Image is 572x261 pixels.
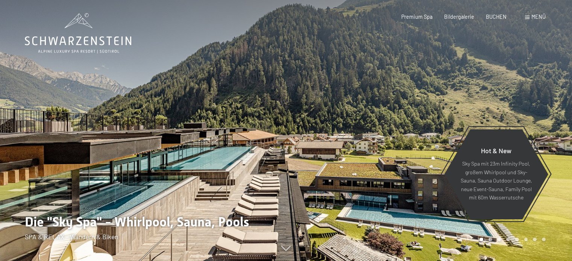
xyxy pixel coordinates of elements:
span: Hot & New [481,146,511,155]
a: Hot & New Sky Spa mit 23m Infinity Pool, großem Whirlpool und Sky-Sauna, Sauna Outdoor Lounge, ne... [444,129,549,220]
p: Sky Spa mit 23m Infinity Pool, großem Whirlpool und Sky-Sauna, Sauna Outdoor Lounge, neue Event-S... [460,160,532,202]
div: Carousel Page 8 [542,238,546,241]
a: BUCHEN [486,14,507,20]
div: Carousel Page 1 (Current Slide) [479,238,483,241]
a: Bildergalerie [444,14,474,20]
div: Carousel Page 3 [498,238,501,241]
div: Carousel Page 2 [489,238,492,241]
div: Carousel Page 7 [533,238,537,241]
div: Carousel Page 5 [515,238,519,241]
div: Carousel Pagination [477,238,545,241]
span: Menü [531,14,546,20]
div: Carousel Page 6 [524,238,528,241]
a: Premium Spa [401,14,432,20]
div: Carousel Page 4 [506,238,510,241]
